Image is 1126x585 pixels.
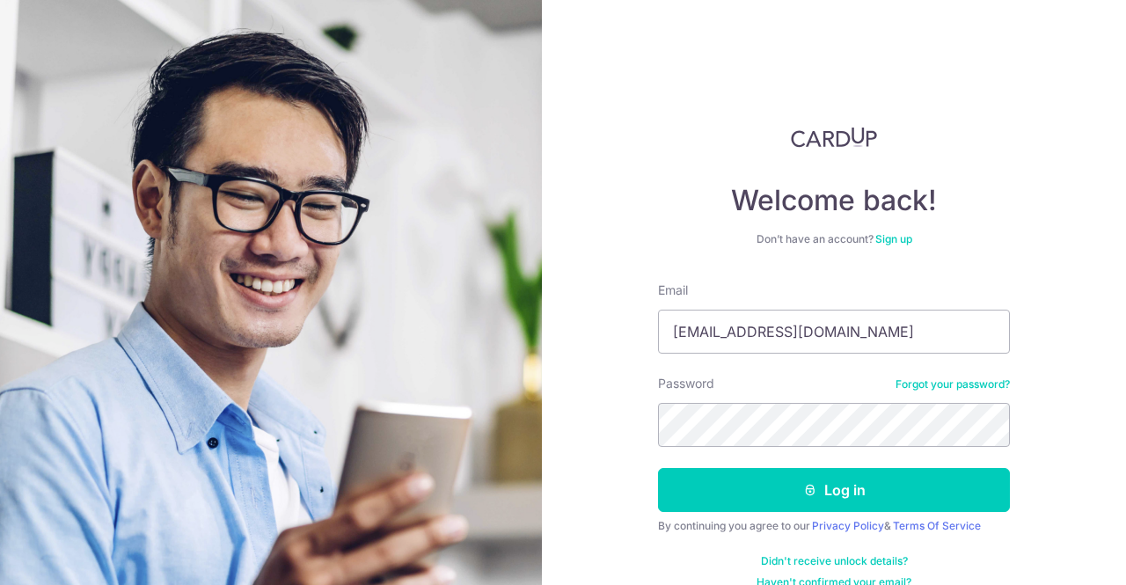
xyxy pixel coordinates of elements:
[658,232,1010,246] div: Don’t have an account?
[791,127,877,148] img: CardUp Logo
[658,519,1010,533] div: By continuing you agree to our &
[658,375,714,392] label: Password
[761,554,908,568] a: Didn't receive unlock details?
[893,519,981,532] a: Terms Of Service
[896,377,1010,391] a: Forgot your password?
[658,183,1010,218] h4: Welcome back!
[658,310,1010,354] input: Enter your Email
[875,232,912,245] a: Sign up
[658,282,688,299] label: Email
[658,468,1010,512] button: Log in
[812,519,884,532] a: Privacy Policy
